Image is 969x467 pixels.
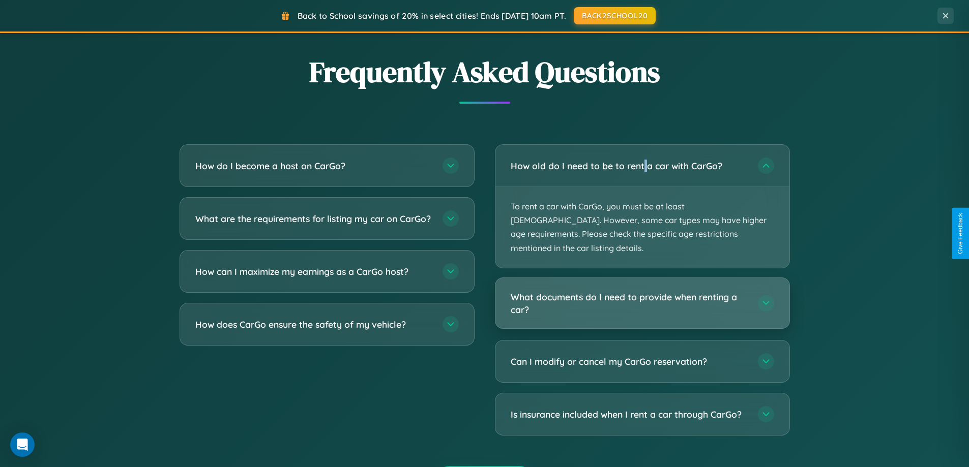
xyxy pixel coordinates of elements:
[511,160,748,172] h3: How old do I need to be to rent a car with CarGo?
[511,355,748,368] h3: Can I modify or cancel my CarGo reservation?
[180,52,790,91] h2: Frequently Asked Questions
[298,11,566,21] span: Back to School savings of 20% in select cities! Ends [DATE] 10am PT.
[495,187,789,268] p: To rent a car with CarGo, you must be at least [DEMOGRAPHIC_DATA]. However, some car types may ha...
[957,213,964,254] div: Give Feedback
[195,318,432,331] h3: How does CarGo ensure the safety of my vehicle?
[574,7,656,24] button: BACK2SCHOOL20
[511,408,748,421] h3: Is insurance included when I rent a car through CarGo?
[10,432,35,457] div: Open Intercom Messenger
[511,291,748,316] h3: What documents do I need to provide when renting a car?
[195,212,432,225] h3: What are the requirements for listing my car on CarGo?
[195,265,432,278] h3: How can I maximize my earnings as a CarGo host?
[195,160,432,172] h3: How do I become a host on CarGo?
